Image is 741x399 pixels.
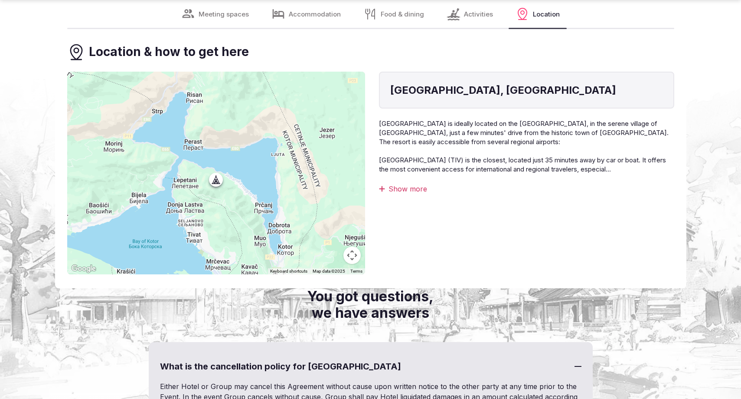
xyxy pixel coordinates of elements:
span: Food & dining [381,10,424,19]
span: Activities [464,10,493,19]
h4: [GEOGRAPHIC_DATA], [GEOGRAPHIC_DATA] [390,83,663,98]
h3: Location & how to get here [89,43,249,60]
span: Accommodation [289,10,341,19]
div: Show more [379,184,674,194]
span: [GEOGRAPHIC_DATA] is ideally located on the [GEOGRAPHIC_DATA], in the serene village of [GEOGRAPH... [379,119,669,146]
span: Location [533,10,560,19]
img: Google [69,263,98,274]
span: [GEOGRAPHIC_DATA] (TIV) is the closest, located just 35 minutes away by car or boat. It offers th... [379,156,666,173]
h2: You got questions, we have answers [67,288,674,322]
span: Meeting spaces [199,10,249,19]
button: Keyboard shortcuts [270,268,307,274]
button: Map camera controls [343,247,361,264]
span: Map data ©2025 [313,269,345,274]
a: Terms [350,269,362,274]
a: Open this area in Google Maps (opens a new window) [69,263,98,274]
h3: What is the cancellation policy for [GEOGRAPHIC_DATA] [150,343,592,390]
